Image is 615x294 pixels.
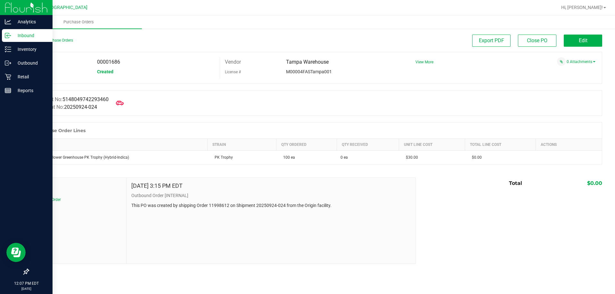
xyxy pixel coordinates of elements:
[465,139,536,151] th: Total Line Cost
[11,73,50,81] p: Retail
[55,19,102,25] span: Purchase Orders
[561,5,603,10] span: Hi, [PERSON_NAME]!
[5,74,11,80] inline-svg: Retail
[280,155,295,160] span: 100 ea
[337,139,399,151] th: Qty Received
[509,180,522,186] span: Total
[564,35,602,47] button: Edit
[131,202,411,209] p: This PO was created by shipping Order 11998612 on Shipment 20250924-024 from the Origin facility.
[11,32,50,39] p: Inbound
[579,37,587,44] span: Edit
[15,15,142,29] a: Purchase Orders
[399,139,465,151] th: Unit Line Cost
[6,243,26,262] iframe: Resource center
[5,87,11,94] inline-svg: Reports
[33,183,121,190] span: Notes
[276,139,337,151] th: Qty Ordered
[340,155,348,160] span: 0 ea
[62,96,109,102] span: 5148049742293460
[97,69,113,74] span: Created
[131,183,183,189] h4: [DATE] 3:15 PM EDT
[225,57,241,67] label: Vendor
[35,128,86,133] h1: Purchase Order Lines
[536,139,602,151] th: Actions
[11,87,50,94] p: Reports
[557,57,566,66] span: Attach a document
[11,45,50,53] p: Inventory
[286,69,332,74] span: M00004FASTampa001
[11,59,50,67] p: Outbound
[469,155,482,160] span: $0.00
[5,46,11,52] inline-svg: Inventory
[113,97,126,109] span: Mark as Arrived
[479,37,504,44] span: Export PDF
[97,59,120,65] span: 00001686
[3,281,50,286] p: 12:07 PM EDT
[415,60,433,64] a: View More
[208,139,276,151] th: Strain
[11,18,50,26] p: Analytics
[587,180,602,186] span: $0.00
[286,59,329,65] span: Tampa Warehouse
[5,19,11,25] inline-svg: Analytics
[33,103,97,111] label: Shipment No:
[3,286,50,291] p: [DATE]
[33,155,204,160] div: FD 3.5g Flower Greenhouse PK Trophy (Hybrid-Indica)
[472,35,511,47] button: Export PDF
[5,32,11,39] inline-svg: Inbound
[527,37,547,44] span: Close PO
[518,35,556,47] button: Close PO
[567,60,595,64] a: 0 Attachments
[403,155,418,160] span: $30.00
[29,139,208,151] th: Item
[64,104,97,110] span: 20250924-024
[5,60,11,66] inline-svg: Outbound
[44,5,87,10] span: [GEOGRAPHIC_DATA]
[225,67,241,77] label: License #
[33,96,109,103] label: Manifest No:
[211,155,233,160] span: PK Trophy
[131,192,411,199] p: Outbound Order [INTERNAL]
